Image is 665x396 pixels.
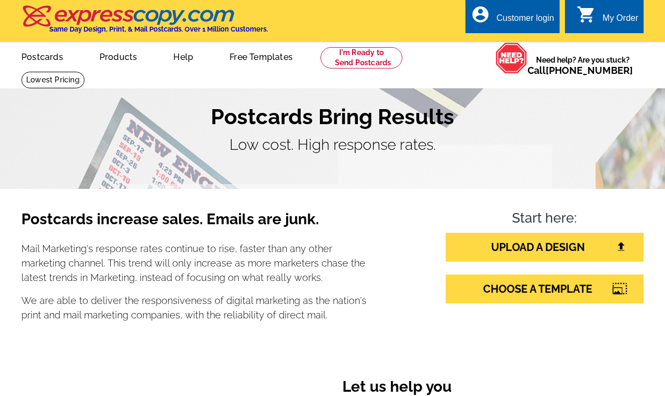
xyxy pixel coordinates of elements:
h4: Start here: [446,210,644,229]
a: Free Templates [212,43,310,68]
img: help [495,42,528,74]
a: account_circle Customer login [471,12,554,25]
p: Low cost. High response rates. [21,134,644,156]
a: shopping_cart My Order [577,12,638,25]
a: Same Day Design, Print, & Mail Postcards. Over 1 Million Customers. [21,13,268,33]
h1: Postcards Bring Results [21,104,644,130]
h3: Postcards increase sales. Emails are junk. [21,210,378,237]
a: UPLOAD A DESIGN [446,233,644,262]
a: CHOOSE A TEMPLATE [446,275,644,303]
i: account_circle [471,5,490,24]
a: Postcards [4,43,80,68]
div: Customer login [496,13,554,28]
p: We are able to deliver the responsiveness of digital marketing as the nation's print and mail mar... [21,293,378,322]
a: Products [82,43,155,68]
span: Need help? Are you stuck? [528,55,638,76]
a: [PHONE_NUMBER] [546,65,633,76]
a: Help [156,43,210,68]
h4: Same Day Design, Print, & Mail Postcards. Over 1 Million Customers. [49,25,268,33]
div: My Order [602,13,638,28]
i: shopping_cart [577,5,596,24]
p: Mail Marketing's response rates continue to rise, faster than any other marketing channel. This t... [21,241,378,285]
span: Call [528,65,633,76]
